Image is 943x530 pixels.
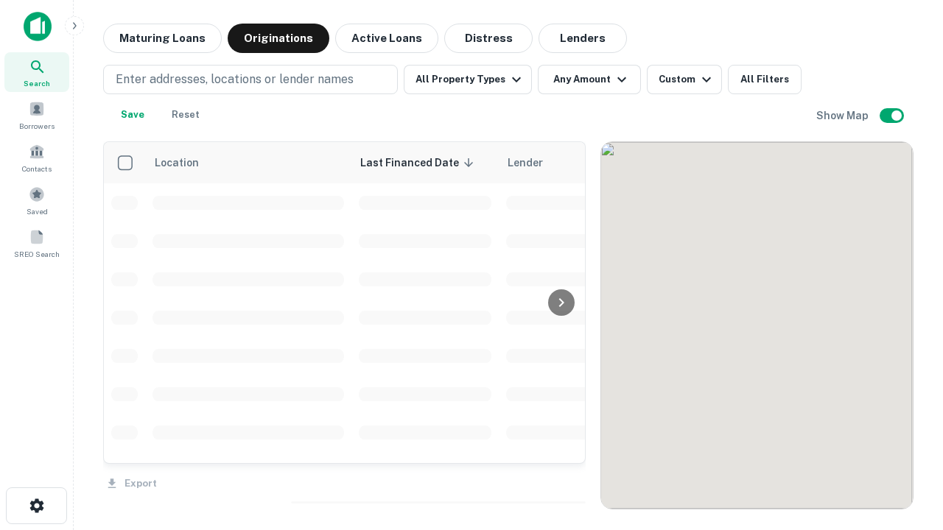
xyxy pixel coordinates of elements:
a: Contacts [4,138,69,177]
th: Location [145,142,351,183]
a: Search [4,52,69,92]
button: Enter addresses, locations or lender names [103,65,398,94]
span: Saved [27,205,48,217]
button: Lenders [539,24,627,53]
h6: Show Map [816,107,871,124]
p: Enter addresses, locations or lender names [116,71,354,88]
button: All Filters [728,65,802,94]
span: Borrowers [19,120,55,132]
button: Any Amount [538,65,641,94]
span: Contacts [22,163,52,174]
a: SREO Search [4,223,69,263]
button: Originations [228,24,329,53]
th: Lender [499,142,735,183]
span: Location [154,154,218,172]
span: Last Financed Date [360,154,478,172]
button: Maturing Loans [103,24,222,53]
th: Last Financed Date [351,142,499,183]
div: 0 0 [601,142,913,509]
a: Borrowers [4,95,69,135]
button: Save your search to get updates of matches that match your search criteria. [109,100,156,130]
a: Saved [4,180,69,220]
span: Lender [508,154,543,172]
span: SREO Search [14,248,60,260]
button: Custom [647,65,722,94]
span: Search [24,77,50,89]
button: Distress [444,24,533,53]
img: capitalize-icon.png [24,12,52,41]
button: All Property Types [404,65,532,94]
iframe: Chat Widget [869,412,943,483]
div: Custom [659,71,715,88]
button: Reset [162,100,209,130]
button: Active Loans [335,24,438,53]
